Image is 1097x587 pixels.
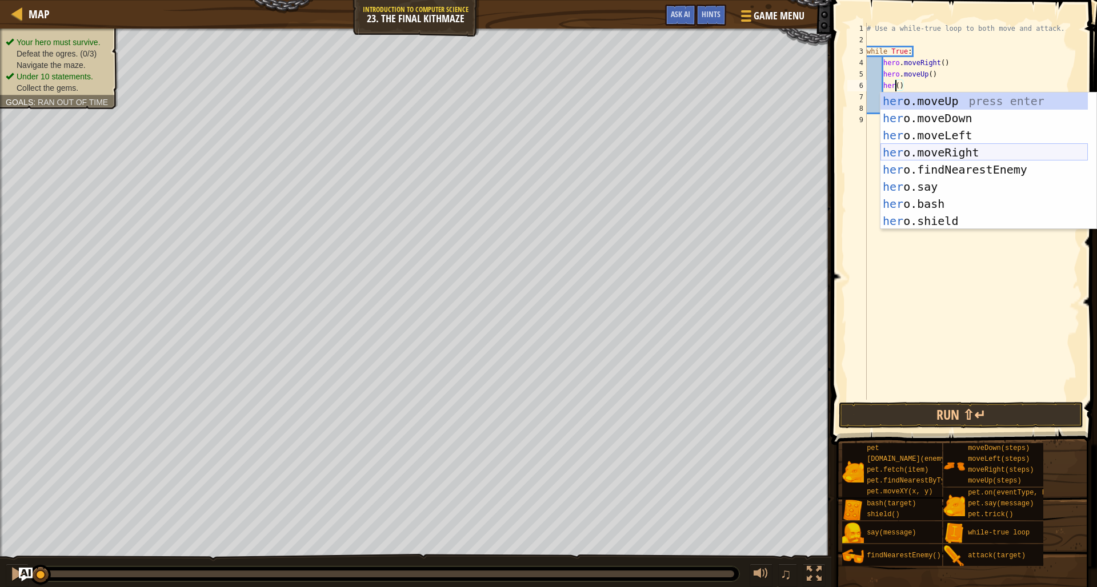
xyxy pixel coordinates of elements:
span: pet.moveXY(x, y) [867,488,932,496]
span: pet.say(message) [968,500,1034,508]
button: Game Menu [732,5,811,31]
span: pet.findNearestByType(type) [867,477,978,485]
div: 1 [847,23,867,34]
a: Map [23,6,50,22]
button: Ask AI [19,568,33,581]
img: portrait.png [842,545,864,567]
img: portrait.png [842,461,864,483]
img: portrait.png [943,545,965,567]
div: 7 [847,91,867,103]
span: pet.on(eventType, handler) [968,489,1075,497]
span: moveRight(steps) [968,466,1034,474]
span: say(message) [867,529,916,537]
div: 2 [847,34,867,46]
img: portrait.png [943,522,965,544]
span: Ran out of time [38,98,108,107]
span: Under 10 statements. [17,72,93,81]
div: 6 [847,80,867,91]
span: ♫ [780,565,792,582]
li: Defeat the ogres. [6,48,110,59]
img: portrait.png [842,500,864,521]
div: 8 [847,103,867,114]
span: Goals [6,98,33,107]
span: Hints [702,9,720,19]
span: attack(target) [968,552,1026,560]
span: moveDown(steps) [968,444,1030,452]
button: ♫ [778,564,798,587]
img: portrait.png [842,522,864,544]
button: Ask AI [665,5,696,26]
span: [DOMAIN_NAME](enemy) [867,455,949,463]
img: portrait.png [943,455,965,477]
div: 4 [847,57,867,69]
div: 3 [847,46,867,57]
span: while-true loop [968,529,1030,537]
span: Game Menu [754,9,804,23]
img: portrait.png [943,494,965,516]
button: Run ⇧↵ [839,402,1083,428]
span: shield() [867,510,900,518]
span: Defeat the ogres. (0/3) [17,49,97,58]
li: Collect the gems. [6,82,110,94]
li: Navigate the maze. [6,59,110,71]
span: moveUp(steps) [968,477,1022,485]
div: 9 [847,114,867,126]
span: pet [867,444,879,452]
button: Toggle fullscreen [803,564,826,587]
li: Your hero must survive. [6,37,110,48]
span: moveLeft(steps) [968,455,1030,463]
span: pet.fetch(item) [867,466,928,474]
span: bash(target) [867,500,916,508]
span: : [33,98,38,107]
span: Collect the gems. [17,83,78,93]
div: 5 [847,69,867,80]
span: pet.trick() [968,510,1013,518]
button: Adjust volume [750,564,772,587]
button: ⌘ + P: Pause [6,564,29,587]
li: Under 10 statements. [6,71,110,82]
span: Navigate the maze. [17,61,86,70]
span: Ask AI [671,9,690,19]
span: findNearestEnemy() [867,552,941,560]
span: Map [29,6,50,22]
span: Your hero must survive. [17,38,101,47]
